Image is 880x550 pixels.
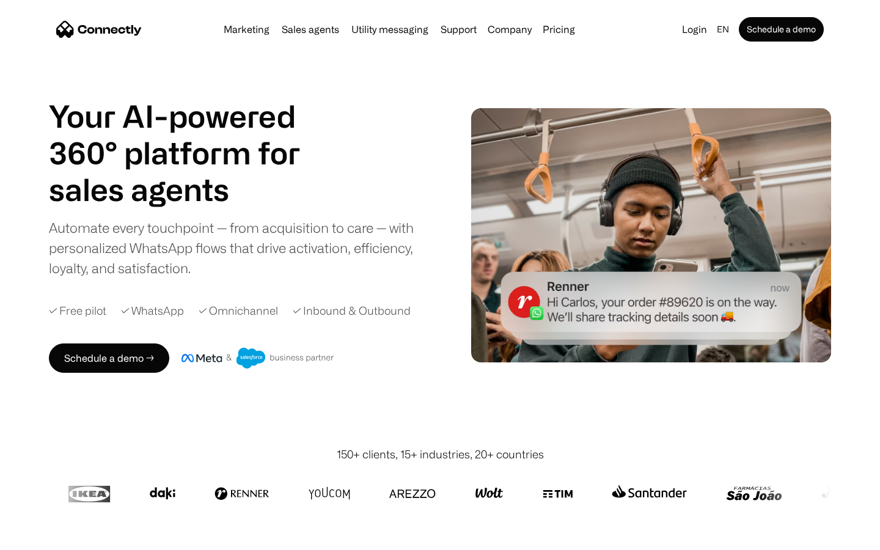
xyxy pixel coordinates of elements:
[277,24,344,34] a: Sales agents
[337,446,544,463] div: 150+ clients, 15+ industries, 20+ countries
[121,302,184,319] div: ✓ WhatsApp
[12,527,73,546] aside: Language selected: English
[49,171,330,208] h1: sales agents
[182,348,334,369] img: Meta and Salesforce business partner badge.
[24,529,73,546] ul: Language list
[219,24,274,34] a: Marketing
[293,302,411,319] div: ✓ Inbound & Outbound
[436,24,482,34] a: Support
[49,343,169,373] a: Schedule a demo →
[49,302,106,319] div: ✓ Free pilot
[677,21,712,38] a: Login
[49,98,330,171] h1: Your AI-powered 360° platform for
[717,21,729,38] div: en
[199,302,278,319] div: ✓ Omnichannel
[49,218,434,278] div: Automate every touchpoint — from acquisition to care — with personalized WhatsApp flows that driv...
[346,24,433,34] a: Utility messaging
[488,21,532,38] div: Company
[538,24,580,34] a: Pricing
[739,17,824,42] a: Schedule a demo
